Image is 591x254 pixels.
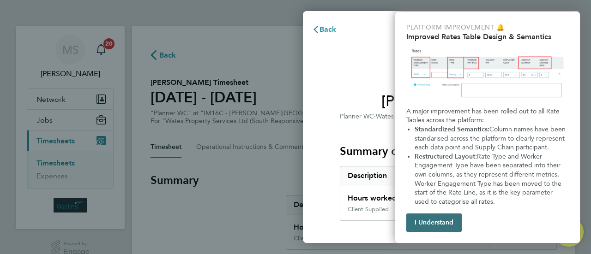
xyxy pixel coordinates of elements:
p: Platform Improvement 🔔 [406,23,569,32]
div: Hours worked [340,185,492,206]
strong: Restructured Layout: [415,153,477,160]
button: I Understand [406,213,462,232]
img: Updated Rates Table Design & Semantics [406,45,569,103]
strong: Standardized Semantics: [415,125,489,133]
span: Back [320,25,337,34]
div: Description [340,166,492,185]
span: Column names have been standarised across the platform to clearly represent each data point and S... [415,125,567,151]
span: Rate Type and Worker Engagement Type have been separated into their own columns, as they represen... [415,153,563,206]
span: Planner WC [340,112,374,120]
h3: Summary of [DATE] - [DATE] [340,144,543,159]
div: Improved Rate Table Semantics [395,12,580,243]
span: · [374,112,376,120]
span: Timesheet approval of [340,77,543,89]
span: Wates Property Services Ltd (South Responsive Maintenance) [376,112,556,120]
h2: Improved Rates Table Design & Semantics [406,32,569,41]
div: Summary of 16 - 22 Aug 2025 [340,166,543,221]
span: [PERSON_NAME] [340,92,543,111]
div: Client Supplied [348,206,389,213]
p: A major improvement has been rolled out to all Rate Tables across the platform: [406,107,569,125]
